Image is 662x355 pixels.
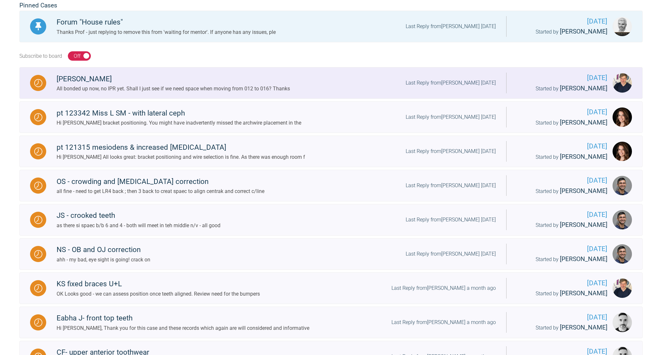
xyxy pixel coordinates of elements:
[517,323,607,333] div: Started by
[517,141,607,152] span: [DATE]
[34,22,42,30] img: Pinned
[34,182,42,190] img: Waiting
[57,85,290,93] div: All bonded up now, no IPR yet. Shall I just see if we need space when moving from 012 to 016? Thanks
[613,279,632,298] img: Jack Gardner
[34,216,42,224] img: Waiting
[517,16,607,27] span: [DATE]
[406,250,496,258] div: Last Reply from [PERSON_NAME] [DATE]
[406,216,496,224] div: Last Reply from [PERSON_NAME] [DATE]
[34,113,42,121] img: Waiting
[19,52,62,60] div: Subscribe to board
[560,85,607,92] span: [PERSON_NAME]
[74,52,80,60] div: Off
[19,101,643,133] a: Waitingpt 123342 Miss L SM - with lateral cephHi [PERSON_NAME] bracket positioning. You might hav...
[406,181,496,190] div: Last Reply from [PERSON_NAME] [DATE]
[19,136,643,167] a: Waitingpt 121315 mesiodens & increased [MEDICAL_DATA]Hi [PERSON_NAME] All looks great: bracket po...
[57,221,220,230] div: as there si spaec b/b 6 and 4 - both will meet in teh middle n/v - all good
[517,209,607,220] span: [DATE]
[517,254,607,264] div: Started by
[517,312,607,323] span: [DATE]
[57,324,309,332] div: Hi [PERSON_NAME], Thank you for this case and these records which again are will considered and i...
[57,176,264,188] div: OS - crowding and [MEDICAL_DATA] correction
[613,176,632,195] img: Adam Moosa
[517,175,607,186] span: [DATE]
[560,119,607,126] span: [PERSON_NAME]
[517,73,607,83] span: [DATE]
[517,220,607,230] div: Started by
[517,152,607,162] div: Started by
[19,272,643,304] a: WaitingKS fixed braces U+LOK Looks good - we can assess position once teeth aligned. Review need ...
[517,244,607,254] span: [DATE]
[517,289,607,299] div: Started by
[19,11,643,42] a: PinnedForum "House rules"Thanks Prof - just replying to remove this from 'waiting for mentor'. If...
[19,1,643,11] h2: Pinned Cases
[406,22,496,31] div: Last Reply from [PERSON_NAME] [DATE]
[560,255,607,263] span: [PERSON_NAME]
[613,210,632,229] img: Adam Moosa
[34,79,42,87] img: Waiting
[560,324,607,331] span: [PERSON_NAME]
[57,16,276,28] div: Forum "House rules"
[613,142,632,161] img: Alexandra Lee
[19,170,643,201] a: WaitingOS - crowding and [MEDICAL_DATA] correctionall fine - need to get LR4 back ; then 3 back t...
[57,187,264,196] div: all fine - need to get LR4 back ; then 3 back to creat spaec to align centrak and correct c/line
[517,84,607,94] div: Started by
[613,17,632,36] img: Ross Hobson
[560,28,607,35] span: [PERSON_NAME]
[406,79,496,87] div: Last Reply from [PERSON_NAME] [DATE]
[613,73,632,93] img: Jack Gardner
[57,107,301,119] div: pt 123342 Miss L SM - with lateral ceph
[57,73,290,85] div: [PERSON_NAME]
[57,142,305,153] div: pt 121315 mesiodens & increased [MEDICAL_DATA]
[19,238,643,270] a: WaitingNS - OB and OJ correctionahh - my bad, eye sight is going! crack onLast Reply from[PERSON_...
[391,284,496,292] div: Last Reply from [PERSON_NAME] a month ago
[19,307,643,338] a: WaitingEabha J- front top teethHi [PERSON_NAME], Thank you for this case and these records which ...
[57,119,301,127] div: Hi [PERSON_NAME] bracket positioning. You might have inadvertently missed the archwire placement ...
[57,210,220,221] div: JS - crooked teeth
[34,284,42,292] img: Waiting
[57,28,276,36] div: Thanks Prof - just replying to remove this from 'waiting for mentor'. If anyone has any issues, ple
[57,153,305,161] div: Hi [PERSON_NAME] All looks great: bracket positioning and wire selection is fine. As there was en...
[57,256,150,264] div: ahh - my bad, eye sight is going! crack on
[34,147,42,156] img: Waiting
[560,153,607,160] span: [PERSON_NAME]
[517,107,607,117] span: [DATE]
[57,244,150,256] div: NS - OB and OJ correction
[517,278,607,289] span: [DATE]
[57,278,260,290] div: KS fixed braces U+L
[560,289,607,297] span: [PERSON_NAME]
[19,204,643,236] a: WaitingJS - crooked teethas there si spaec b/b 6 and 4 - both will meet in teh middle n/v - all g...
[57,312,309,324] div: Eabha J- front top teeth
[34,319,42,327] img: Waiting
[560,187,607,195] span: [PERSON_NAME]
[406,113,496,121] div: Last Reply from [PERSON_NAME] [DATE]
[613,107,632,127] img: Alexandra Lee
[406,147,496,156] div: Last Reply from [PERSON_NAME] [DATE]
[517,27,607,37] div: Started by
[57,290,260,298] div: OK Looks good - we can assess position once teeth aligned. Review need for the bumpers
[391,318,496,327] div: Last Reply from [PERSON_NAME] a month ago
[34,250,42,258] img: Waiting
[517,186,607,196] div: Started by
[613,244,632,264] img: Adam Moosa
[19,67,643,99] a: Waiting[PERSON_NAME]All bonded up now, no IPR yet. Shall I just see if we need space when moving ...
[560,221,607,228] span: [PERSON_NAME]
[613,313,632,332] img: Derek Lombard
[517,118,607,128] div: Started by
